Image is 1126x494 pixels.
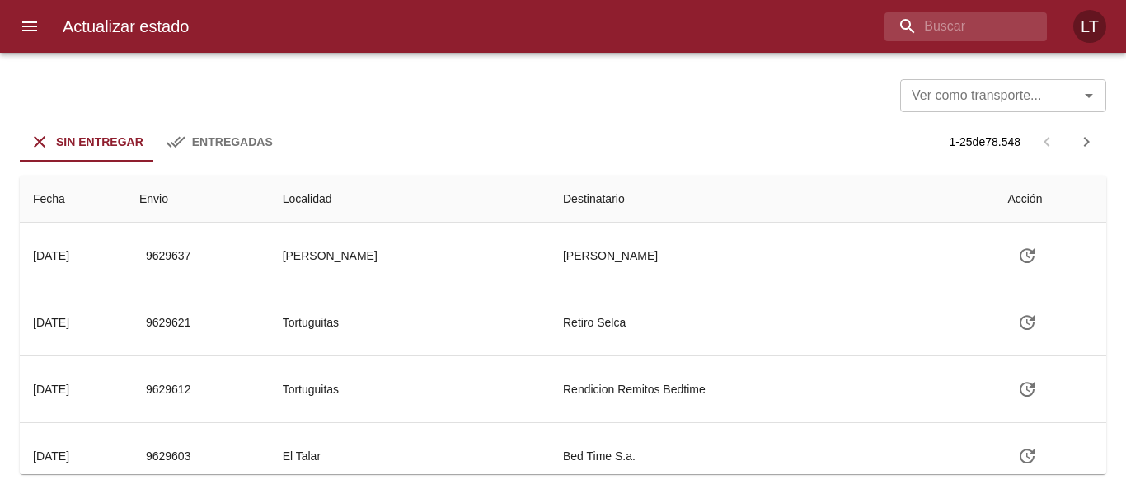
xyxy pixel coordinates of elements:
[950,134,1020,150] p: 1 - 25 de 78.548
[33,383,69,396] div: [DATE]
[139,241,198,271] button: 9629637
[1027,134,1067,148] span: Pagina anterior
[550,223,994,289] td: [PERSON_NAME]
[33,249,69,262] div: [DATE]
[270,289,550,355] td: Tortuguitas
[146,379,191,400] span: 9629612
[33,316,69,329] div: [DATE]
[1077,84,1100,107] button: Abrir
[139,374,198,405] button: 9629612
[139,308,198,338] button: 9629621
[270,356,550,422] td: Tortuguitas
[1067,122,1106,162] span: Pagina siguiente
[56,135,143,148] span: Sin Entregar
[550,289,994,355] td: Retiro Selca
[139,441,198,472] button: 9629603
[550,176,994,223] th: Destinatario
[20,122,285,162] div: Tabs Envios
[550,356,994,422] td: Rendicion Remitos Bedtime
[20,176,126,223] th: Fecha
[1007,449,1047,462] span: Actualizar estado y agregar documentación
[10,7,49,46] button: menu
[126,176,270,223] th: Envio
[270,423,550,489] td: El Talar
[270,223,550,289] td: [PERSON_NAME]
[192,135,273,148] span: Entregadas
[1073,10,1106,43] div: LT
[1073,10,1106,43] div: Abrir información de usuario
[1007,248,1047,261] span: Actualizar estado y agregar documentación
[994,176,1106,223] th: Acción
[884,12,1019,41] input: buscar
[1007,315,1047,328] span: Actualizar estado y agregar documentación
[33,449,69,463] div: [DATE]
[1007,382,1047,395] span: Actualizar estado y agregar documentación
[550,423,994,489] td: Bed Time S.a.
[146,313,191,333] span: 9629621
[270,176,550,223] th: Localidad
[146,246,191,266] span: 9629637
[146,446,191,467] span: 9629603
[63,13,189,40] h6: Actualizar estado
